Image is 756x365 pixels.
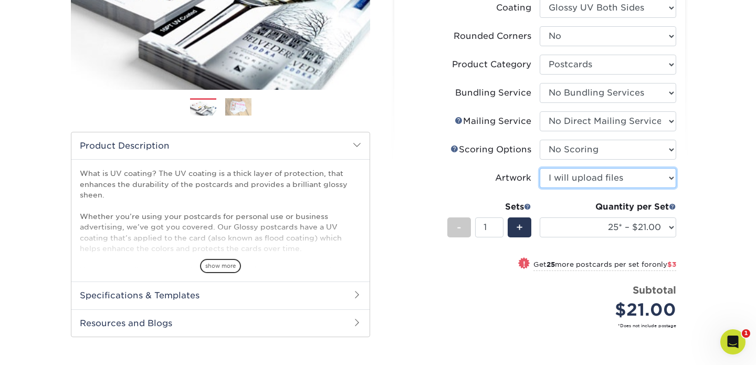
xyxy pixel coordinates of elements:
[3,333,89,361] iframe: Google Customer Reviews
[71,281,370,309] h2: Specifications & Templates
[548,297,676,322] div: $21.00
[455,87,531,99] div: Bundling Service
[667,260,676,268] span: $3
[452,58,531,71] div: Product Category
[200,259,241,273] span: show more
[547,260,555,268] strong: 25
[720,329,745,354] iframe: Intercom live chat
[80,168,361,329] p: What is UV coating? The UV coating is a thick layer of protection, that enhances the durability o...
[633,284,676,296] strong: Subtotal
[742,329,750,338] span: 1
[540,201,676,213] div: Quantity per Set
[523,258,526,269] span: !
[447,201,531,213] div: Sets
[516,220,523,235] span: +
[533,260,676,271] small: Get more postcards per set for
[71,132,370,159] h2: Product Description
[652,260,676,268] span: only
[457,220,461,235] span: -
[496,2,531,14] div: Coating
[411,322,676,329] small: *Does not include postage
[190,99,216,117] img: Postcards 01
[455,115,531,128] div: Mailing Service
[495,172,531,184] div: Artwork
[454,30,531,43] div: Rounded Corners
[225,98,251,116] img: Postcards 02
[450,143,531,156] div: Scoring Options
[71,309,370,337] h2: Resources and Blogs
